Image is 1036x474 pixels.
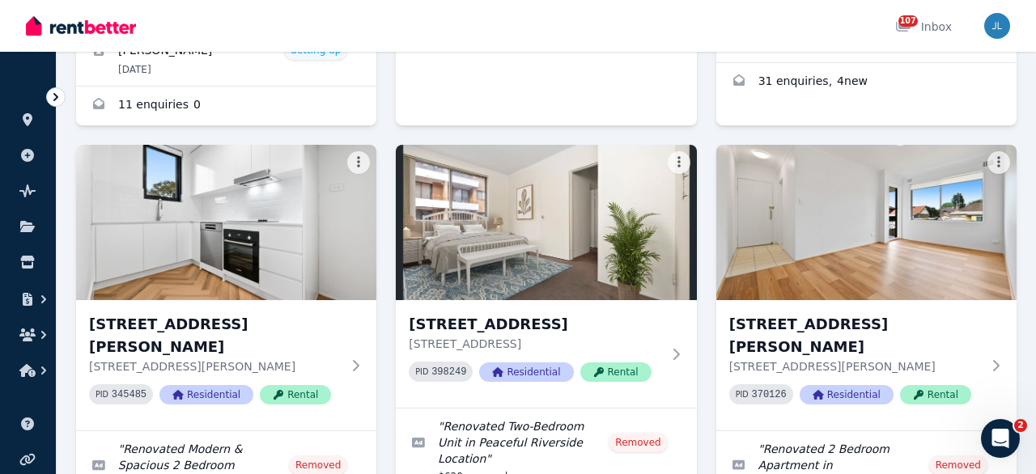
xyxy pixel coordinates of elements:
span: Residential [159,385,253,404]
h3: [STREET_ADDRESS][PERSON_NAME] [729,313,981,358]
span: Rental [260,385,331,404]
code: 345485 [112,389,146,400]
img: Joanne Lau [984,13,1010,39]
span: Rental [900,385,971,404]
img: 6/2 Neale St, Belmore [716,145,1017,300]
h3: [STREET_ADDRESS] [409,313,660,336]
p: [STREET_ADDRESS] [409,336,660,352]
code: 370126 [752,389,787,400]
span: Residential [479,362,573,382]
span: 2 [1014,419,1027,432]
a: 5./25 Charles Street, Five Dock[STREET_ADDRESS][PERSON_NAME][STREET_ADDRESS][PERSON_NAME]PID 3454... [76,145,376,430]
a: Enquiries for 3/4 Palmer Street, Artarmon [76,87,376,125]
span: Rental [580,362,652,382]
a: 5/1 Meadow Cres, Meadowbank[STREET_ADDRESS][STREET_ADDRESS]PID 398249ResidentialRental [396,145,696,408]
button: More options [987,151,1010,174]
img: 5./25 Charles Street, Five Dock [76,145,376,300]
div: Inbox [895,19,952,35]
span: Residential [800,385,894,404]
button: More options [347,151,370,174]
img: RentBetter [26,14,136,38]
small: PID [96,390,108,399]
small: PID [415,367,428,376]
small: PID [736,390,749,399]
a: View details for Willem Swanepoel [76,31,376,86]
h3: [STREET_ADDRESS][PERSON_NAME] [89,313,341,358]
button: More options [668,151,690,174]
p: [STREET_ADDRESS][PERSON_NAME] [729,358,981,375]
p: [STREET_ADDRESS][PERSON_NAME] [89,358,341,375]
a: 6/2 Neale St, Belmore[STREET_ADDRESS][PERSON_NAME][STREET_ADDRESS][PERSON_NAME]PID 370126Resident... [716,145,1017,430]
span: 107 [898,15,918,27]
img: 5/1 Meadow Cres, Meadowbank [396,145,696,300]
iframe: Intercom live chat [981,419,1020,458]
a: Enquiries for 4/25 Charles St, Five Dock [716,63,1017,102]
code: 398249 [431,366,466,378]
